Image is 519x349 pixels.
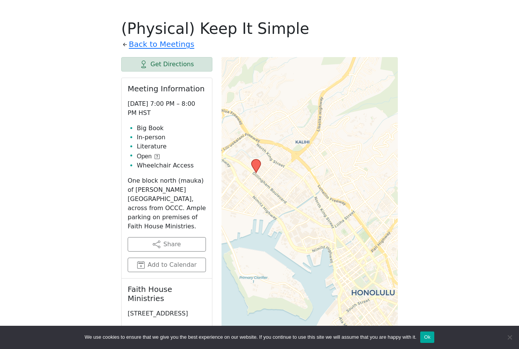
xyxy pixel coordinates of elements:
[128,237,206,252] button: Share
[128,99,206,118] p: [DATE] 7:00 PM – 8:00 PM HST
[128,258,206,272] button: Add to Calendar
[137,133,206,142] li: In-person
[137,152,152,161] span: Open
[137,161,206,170] li: Wheelchair Access
[420,331,434,343] button: Ok
[85,333,416,341] span: We use cookies to ensure that we give you the best experience on our website. If you continue to ...
[128,176,206,231] p: One block north (mauka) of [PERSON_NAME][GEOGRAPHIC_DATA], across from OCCC. Ample parking on pre...
[137,124,206,133] li: Big Book
[506,333,513,341] span: No
[121,57,212,72] a: Get Directions
[128,309,206,318] p: [STREET_ADDRESS]
[128,285,206,303] h2: Faith House Ministries
[137,142,206,151] li: Literature
[129,38,194,51] a: Back to Meetings
[137,152,160,161] button: Open
[128,84,206,93] h2: Meeting Information
[128,324,206,343] p: District 02 - [GEOGRAPHIC_DATA]
[121,19,398,38] h1: (Physical) Keep It Simple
